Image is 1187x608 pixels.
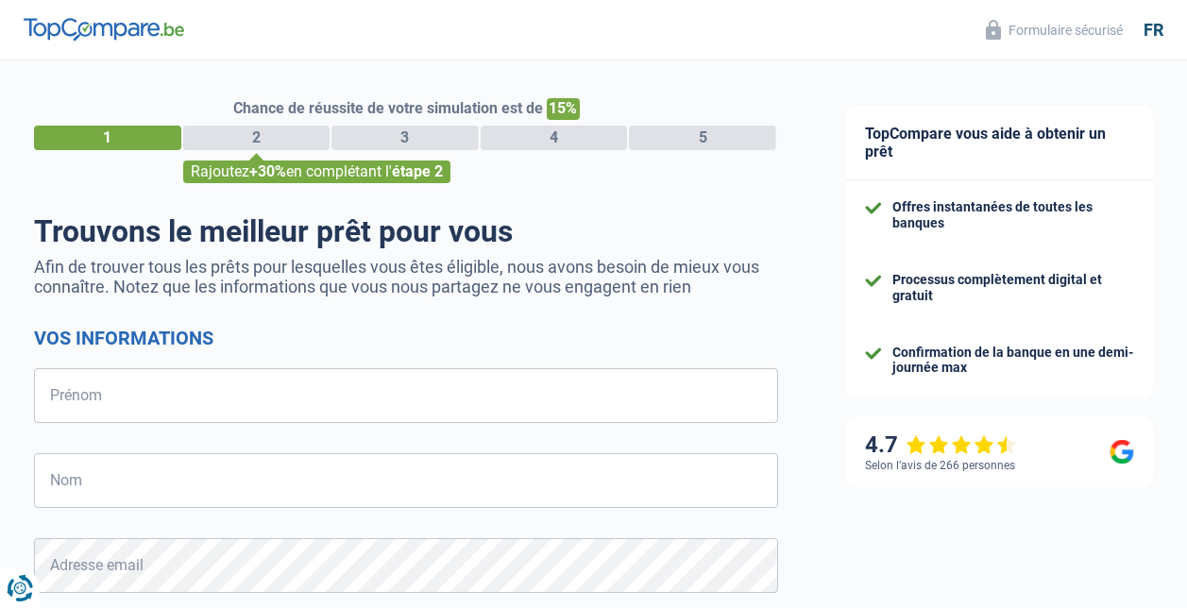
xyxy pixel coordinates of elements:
span: 15% [547,98,580,120]
div: 3 [331,126,479,150]
div: fr [1144,20,1163,41]
div: 4.7 [865,431,1017,459]
div: Processus complètement digital et gratuit [892,272,1134,304]
span: étape 2 [392,162,443,180]
p: Afin de trouver tous les prêts pour lesquelles vous êtes éligible, nous avons besoin de mieux vou... [34,257,778,296]
div: Confirmation de la banque en une demi-journée max [892,345,1134,377]
div: TopCompare vous aide à obtenir un prêt [846,106,1153,180]
img: TopCompare Logo [24,18,184,41]
h2: Vos informations [34,327,778,349]
div: 5 [629,126,776,150]
div: 4 [481,126,628,150]
h1: Trouvons le meilleur prêt pour vous [34,213,778,249]
div: 1 [34,126,181,150]
span: +30% [249,162,286,180]
button: Formulaire sécurisé [975,14,1134,45]
div: Selon l’avis de 266 personnes [865,459,1015,472]
div: 2 [183,126,331,150]
div: Rajoutez en complétant l' [183,160,450,183]
span: Chance de réussite de votre simulation est de [233,99,543,117]
div: Offres instantanées de toutes les banques [892,199,1134,231]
